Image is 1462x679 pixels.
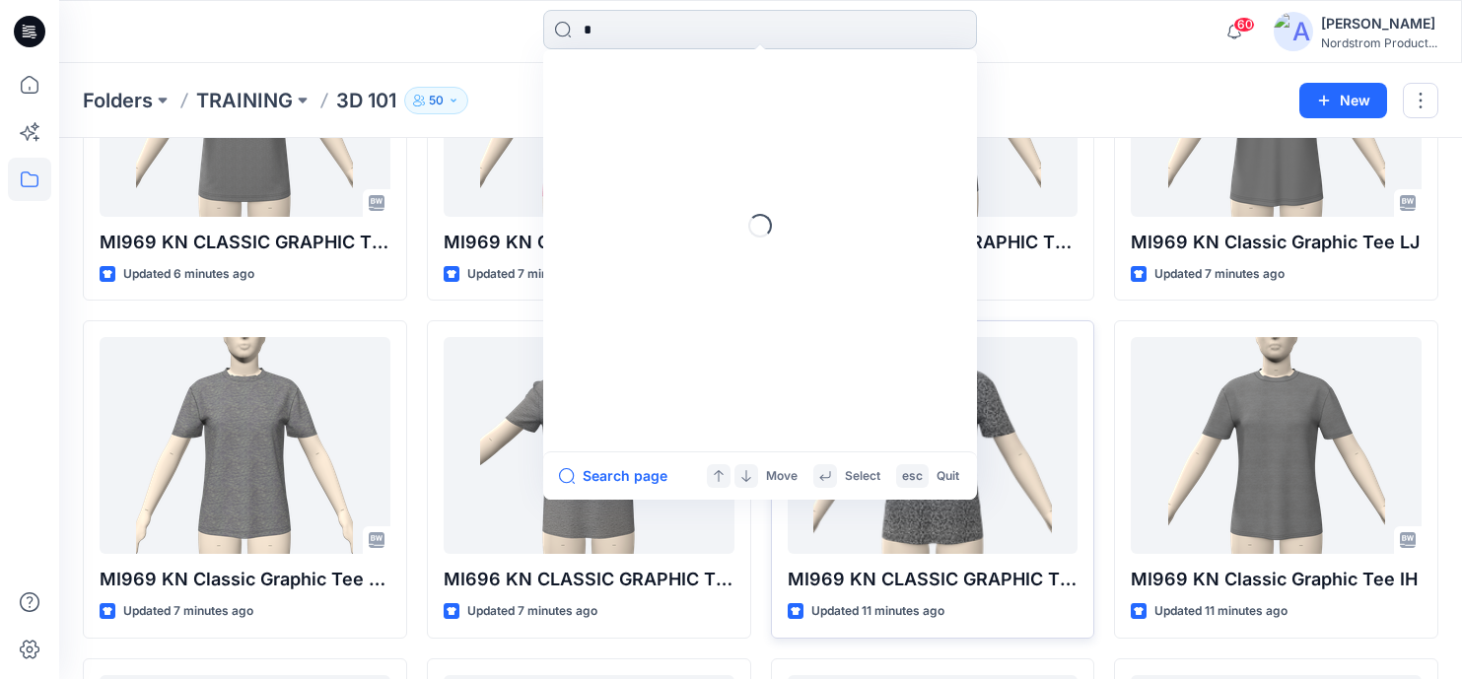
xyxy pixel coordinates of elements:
p: Quit [937,466,959,487]
a: MI969 KN Classic Graphic Tee MK [100,337,390,554]
p: Updated 6 minutes ago [123,264,254,285]
p: Select [845,466,880,487]
p: MI696 KN CLASSIC GRAPHIC TEE LH [444,566,734,593]
a: MI696 KN CLASSIC GRAPHIC TEE LH [444,337,734,554]
p: MI969 KN Classic Graphic Tee MK [100,566,390,593]
p: 3D 101 [336,87,396,114]
button: 50 [404,87,468,114]
p: MI969 KN CLASSIC GRAPHIC TEE RL [444,229,734,256]
p: MI969 KN Classic Graphic Tee IH [1131,566,1422,593]
a: MI969 KN Classic Graphic Tee IH [1131,337,1422,554]
div: Nordstrom Product... [1321,35,1437,50]
p: MI969 KN CLASSIC GRAPHIC TEE RV [788,566,1079,593]
span: 60 [1233,17,1255,33]
p: Updated 11 minutes ago [811,601,944,622]
p: esc [902,466,923,487]
button: Search page [559,464,667,488]
a: TRAINING [196,87,293,114]
p: MI969 KN CLASSIC GRAPHIC TEE FW [100,229,390,256]
p: MI969 KN Classic Graphic Tee LJ [1131,229,1422,256]
div: [PERSON_NAME] [1321,12,1437,35]
img: avatar [1274,12,1313,51]
p: Updated 7 minutes ago [467,264,597,285]
a: Folders [83,87,153,114]
p: Updated 7 minutes ago [1154,264,1285,285]
p: Move [766,466,798,487]
p: 50 [429,90,444,111]
p: Updated 11 minutes ago [1154,601,1288,622]
p: Updated 7 minutes ago [123,601,253,622]
button: New [1299,83,1387,118]
p: Updated 7 minutes ago [467,601,597,622]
